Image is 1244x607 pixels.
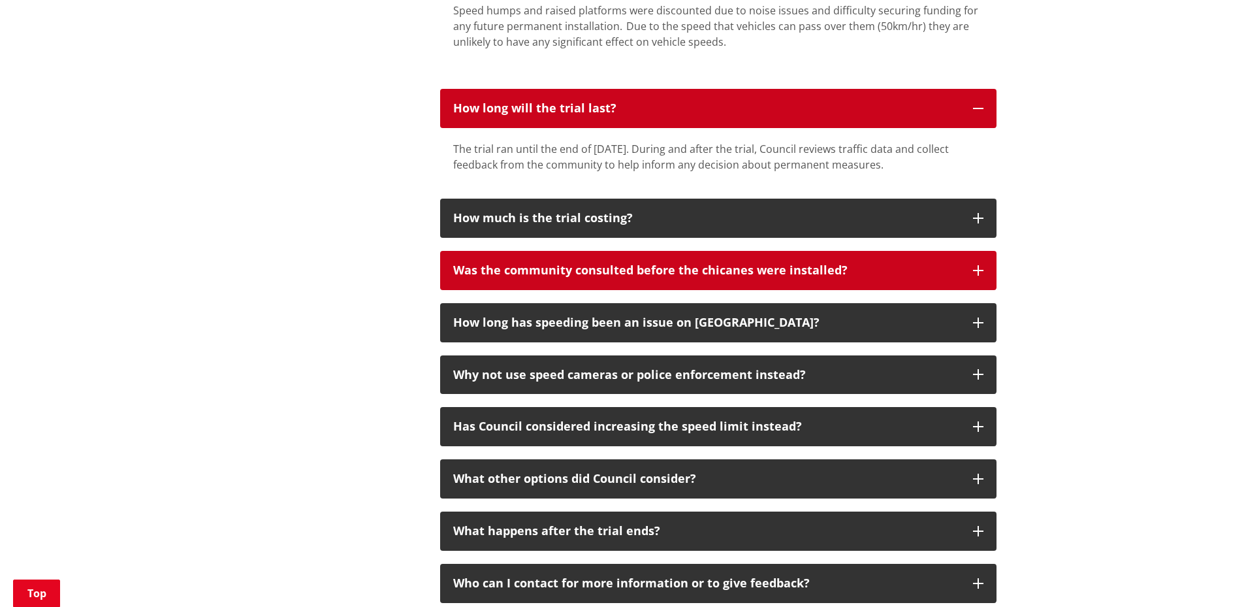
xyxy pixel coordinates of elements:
div: Has Council considered increasing the speed limit instead? [453,420,960,433]
button: How much is the trial costing? [440,199,997,238]
h3: How much is the trial costing? [453,212,960,225]
div: What happens after the trial ends? [453,525,960,538]
button: Was the community consulted before the chicanes were installed? [440,251,997,290]
p: Speed humps and raised platforms were discounted due to noise issues and difficulty securing fund... [453,3,983,50]
div: How long will the trial last? [453,102,960,115]
button: What other options did Council consider? [440,459,997,499]
button: Has Council considered increasing the speed limit instead? [440,407,997,446]
button: What happens after the trial ends? [440,512,997,551]
button: Who can I contact for more information or to give feedback? [440,564,997,603]
div: Was the community consulted before the chicanes were installed? [453,264,960,277]
div: How long has speeding been an issue on [GEOGRAPHIC_DATA]? [453,316,960,329]
button: Why not use speed cameras or police enforcement instead? [440,355,997,395]
iframe: Messenger Launcher [1184,552,1231,599]
a: Top [13,580,60,607]
button: How long will the trial last? [440,89,997,128]
button: How long has speeding been an issue on [GEOGRAPHIC_DATA]? [440,303,997,342]
div: What other options did Council consider? [453,472,960,485]
div: The trial ran until the end of [DATE]. During and after the trial, Council reviews traffic data a... [453,141,983,172]
div: Why not use speed cameras or police enforcement instead? [453,369,960,382]
h3: Who can I contact for more information or to give feedback? [453,577,960,590]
